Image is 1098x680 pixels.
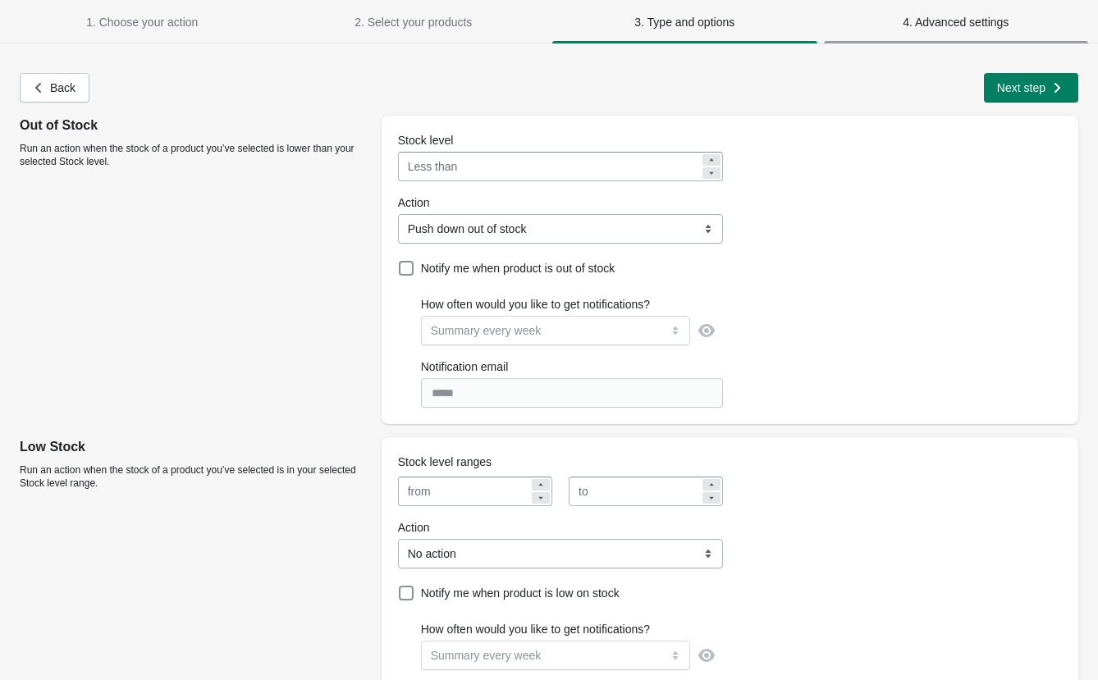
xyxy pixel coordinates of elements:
div: Stock level ranges [382,440,724,470]
div: Less than [408,157,458,176]
span: 2. Select your products [355,16,472,29]
span: Notification email [421,360,509,373]
button: Next step [984,73,1078,103]
span: Next step [997,81,1045,94]
p: Run an action when the stock of a product you’ve selected is lower than your selected Stock level. [20,142,368,168]
span: Notify me when product is out of stock [421,262,615,275]
div: from [408,481,431,501]
span: Action [398,196,430,209]
span: How often would you like to get notifications? [421,298,650,311]
p: Out of Stock [20,116,368,135]
div: to [579,481,588,501]
p: Low Stock [20,437,368,457]
span: 4. Advanced settings [903,16,1009,29]
button: Back [20,73,89,103]
span: Stock level [398,134,454,147]
span: Back [50,81,75,94]
span: How often would you like to get notifications? [421,623,650,636]
span: 3. Type and options [634,16,734,29]
span: 1. Choose your action [86,16,198,29]
span: Notify me when product is low on stock [421,586,620,600]
span: Action [398,521,430,534]
p: Run an action when the stock of a product you’ve selected is in your selected Stock level range. [20,463,368,490]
